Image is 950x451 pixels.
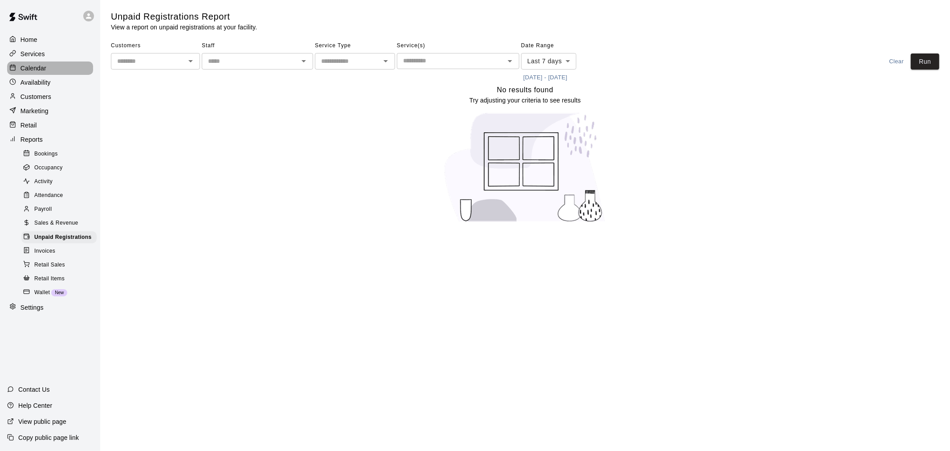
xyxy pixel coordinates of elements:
[111,39,200,53] span: Customers
[20,49,45,58] p: Services
[21,148,97,160] div: Bookings
[21,147,100,161] a: Bookings
[521,53,576,70] div: Last 7 days
[34,247,55,256] span: Invoices
[882,53,911,70] button: Clear
[7,133,93,146] a: Reports
[111,11,257,23] h5: Unpaid Registrations Report
[911,53,939,70] button: Run
[21,203,100,217] a: Payroll
[7,90,93,103] a: Customers
[34,219,78,228] span: Sales & Revenue
[18,401,52,410] p: Help Center
[34,191,63,200] span: Attendance
[20,107,49,115] p: Marketing
[20,121,37,130] p: Retail
[21,189,97,202] div: Attendance
[34,275,65,283] span: Retail Items
[18,385,50,394] p: Contact Us
[315,39,395,53] span: Service Type
[21,259,97,271] div: Retail Sales
[7,33,93,46] a: Home
[18,417,66,426] p: View public page
[21,244,100,258] a: Invoices
[379,55,392,67] button: Open
[21,245,97,258] div: Invoices
[202,39,313,53] span: Staff
[397,39,519,53] span: Service(s)
[21,176,97,188] div: Activity
[21,217,100,230] a: Sales & Revenue
[21,231,97,244] div: Unpaid Registrations
[21,230,100,244] a: Unpaid Registrations
[34,164,63,172] span: Occupancy
[7,119,93,132] a: Retail
[469,96,581,105] p: Try adjusting your criteria to see results
[111,23,257,32] p: View a report on unpaid registrations at your facility.
[20,35,37,44] p: Home
[21,273,97,285] div: Retail Items
[21,272,100,286] a: Retail Items
[34,288,50,297] span: Wallet
[21,217,97,230] div: Sales & Revenue
[7,301,93,314] a: Settings
[34,150,58,159] span: Bookings
[20,64,46,73] p: Calendar
[34,205,52,214] span: Payroll
[497,84,554,96] h6: No results found
[34,177,53,186] span: Activity
[20,303,44,312] p: Settings
[34,233,92,242] span: Unpaid Registrations
[7,76,93,89] a: Availability
[18,433,79,442] p: Copy public page link
[7,47,93,61] a: Services
[21,161,100,175] a: Occupancy
[20,92,51,101] p: Customers
[21,203,97,216] div: Payroll
[7,104,93,118] a: Marketing
[21,189,100,203] a: Attendance
[184,55,197,67] button: Open
[436,105,614,230] img: No results found
[51,290,67,295] span: New
[21,286,100,299] a: WalletNew
[7,61,93,75] a: Calendar
[21,287,97,299] div: WalletNew
[298,55,310,67] button: Open
[21,175,100,189] a: Activity
[521,39,599,53] span: Date Range
[20,135,43,144] p: Reports
[21,258,100,272] a: Retail Sales
[21,162,97,174] div: Occupancy
[504,55,516,67] button: Open
[20,78,51,87] p: Availability
[34,261,65,270] span: Retail Sales
[521,71,570,85] button: [DATE] - [DATE]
